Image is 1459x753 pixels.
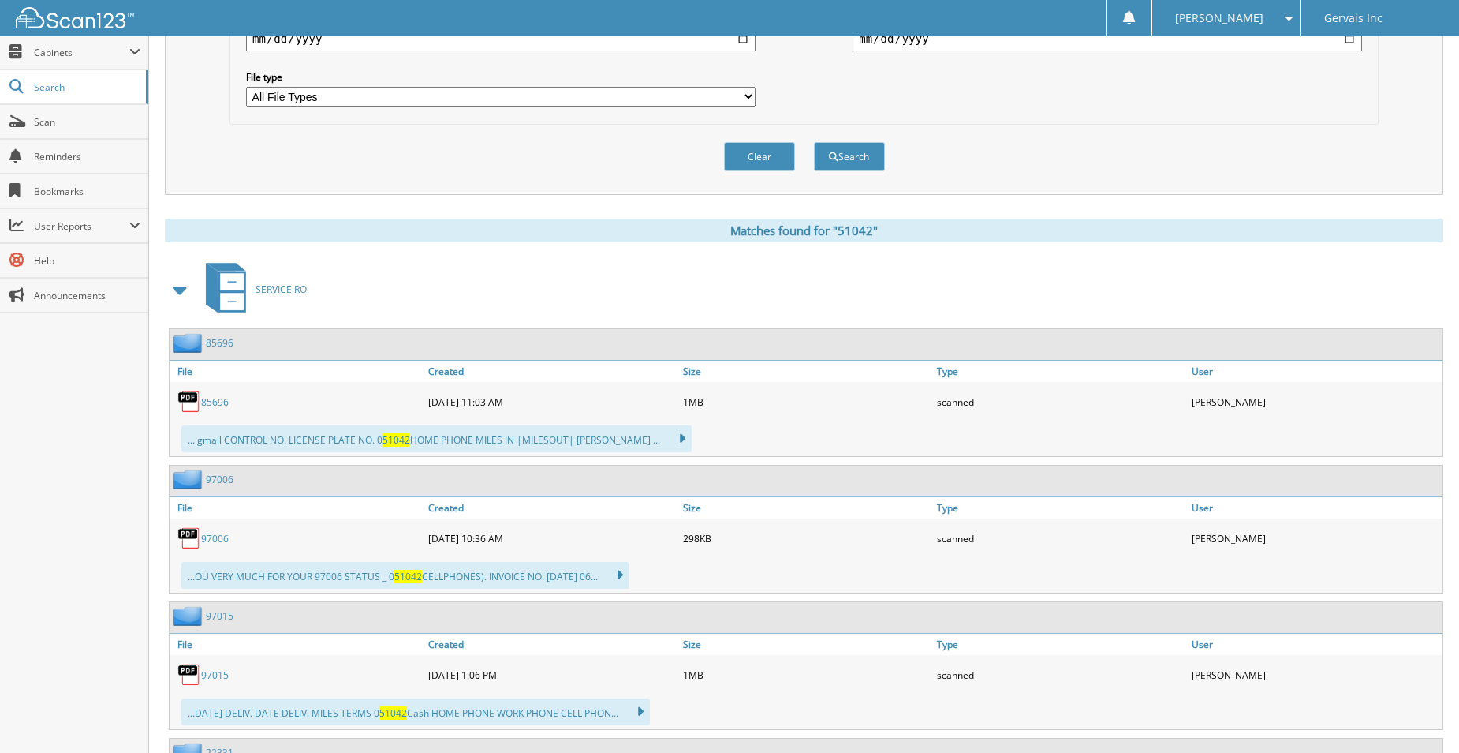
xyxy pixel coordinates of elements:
[177,390,201,414] img: PDF.png
[34,289,140,302] span: Announcements
[679,361,934,382] a: Size
[177,663,201,687] img: PDF.png
[196,258,307,320] a: SERVICE RO
[933,386,1188,418] div: scanned
[679,523,934,554] div: 298KB
[933,634,1188,655] a: Type
[1188,497,1442,519] a: User
[1175,13,1263,23] span: [PERSON_NAME]
[1324,13,1383,23] span: Gervais Inc
[34,81,138,94] span: Search
[173,333,206,353] img: folder2.png
[679,634,934,655] a: Size
[933,361,1188,382] a: Type
[34,115,140,129] span: Scan
[201,532,229,545] a: 97006
[1188,523,1442,554] div: [PERSON_NAME]
[34,46,129,59] span: Cabinets
[34,219,129,233] span: User Reports
[814,142,885,171] button: Search
[201,669,229,682] a: 97015
[679,659,934,691] div: 1MB
[34,150,140,163] span: Reminders
[424,523,679,554] div: [DATE] 10:36 AM
[206,473,233,486] a: 97006
[1188,634,1442,655] a: User
[34,185,140,198] span: Bookmarks
[181,425,692,452] div: ... gmail CONTROL NO. LICENSE PLATE NO. 0 HOME PHONE MILES IN |MILESOUT| [PERSON_NAME] ...
[206,336,233,350] a: 85696
[424,659,679,691] div: [DATE] 1:06 PM
[173,606,206,626] img: folder2.png
[16,7,134,28] img: scan123-logo-white.svg
[34,254,140,268] span: Help
[246,70,756,84] label: File type
[424,386,679,418] div: [DATE] 11:03 AM
[853,26,1362,51] input: end
[933,659,1188,691] div: scanned
[165,219,1443,242] div: Matches found for "51042"
[424,497,679,519] a: Created
[256,283,307,296] span: SERVICE RO
[1188,659,1442,691] div: [PERSON_NAME]
[170,361,424,382] a: File
[679,497,934,519] a: Size
[1188,361,1442,382] a: User
[177,526,201,550] img: PDF.png
[173,470,206,489] img: folder2.png
[724,142,795,171] button: Clear
[170,497,424,519] a: File
[1188,386,1442,418] div: [PERSON_NAME]
[933,497,1188,519] a: Type
[170,634,424,655] a: File
[379,706,407,720] span: 51042
[201,395,229,409] a: 85696
[679,386,934,418] div: 1MB
[933,523,1188,554] div: scanned
[394,570,422,583] span: 51042
[382,433,410,447] span: 51042
[181,699,650,725] div: ...DATE] DELIV. DATE DELIV. MILES TERMS 0 Cash HOME PHONE WORK PHONE CELL PHON...
[206,609,233,623] a: 97015
[246,26,756,51] input: start
[424,361,679,382] a: Created
[424,634,679,655] a: Created
[181,562,629,589] div: ...OU VERY MUCH FOR YOUR 97006 STATUS _ 0 CELLPHONES). INVOICE NO. [DATE] 06...
[1380,677,1459,753] iframe: Chat Widget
